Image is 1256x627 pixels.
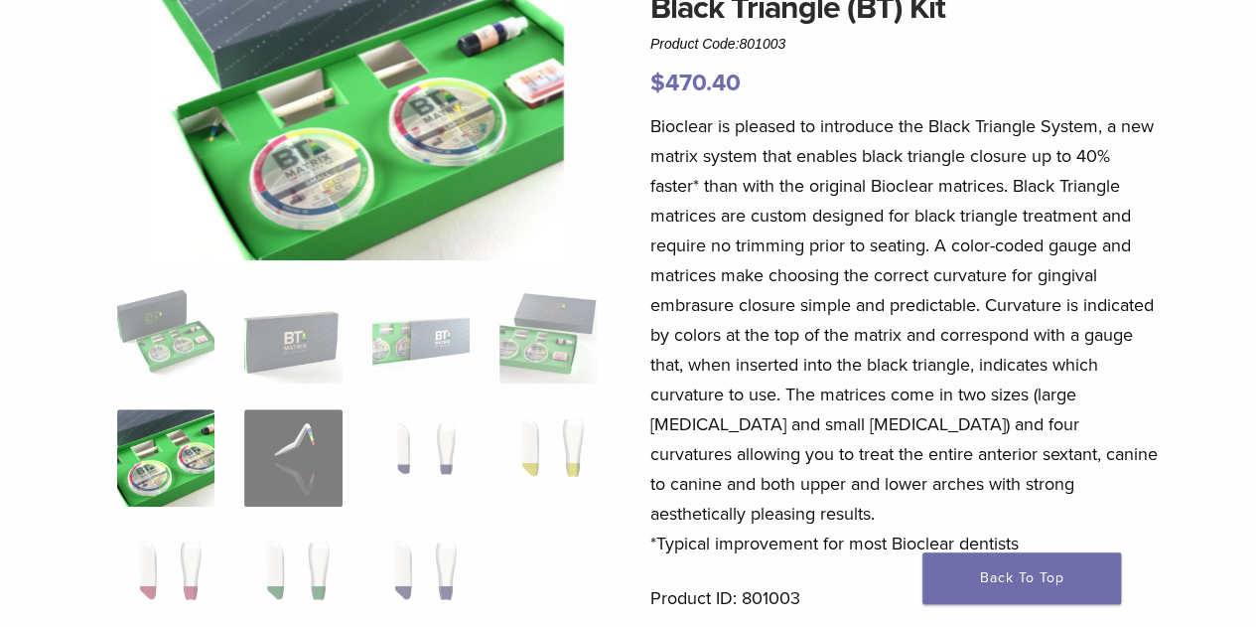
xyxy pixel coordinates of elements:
img: Black Triangle (BT) Kit - Image 6 [244,409,342,507]
img: Black Triangle (BT) Kit - Image 4 [499,286,597,384]
p: Product ID: 801003 [650,583,1162,613]
img: Intro-Black-Triangle-Kit-6-Copy-e1548792917662-324x324.jpg [117,286,214,384]
img: Black Triangle (BT) Kit - Image 5 [117,409,214,507]
a: Back To Top [922,552,1121,604]
bdi: 470.40 [650,69,741,97]
span: $ [650,69,665,97]
span: Product Code: [650,36,785,52]
img: Black Triangle (BT) Kit - Image 2 [244,286,342,384]
span: 801003 [739,36,785,52]
img: Black Triangle (BT) Kit - Image 8 [499,409,597,507]
img: Black Triangle (BT) Kit - Image 7 [372,409,470,507]
img: Black Triangle (BT) Kit - Image 3 [372,286,470,384]
p: Bioclear is pleased to introduce the Black Triangle System, a new matrix system that enables blac... [650,111,1162,558]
